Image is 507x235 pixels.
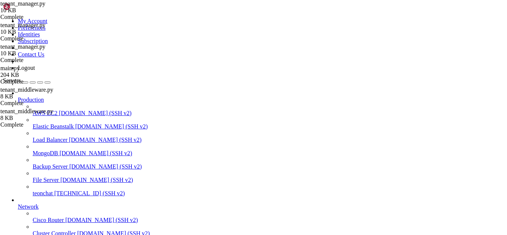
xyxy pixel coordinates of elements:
[0,35,75,42] div: Complete
[0,0,75,14] span: tenant_manager.py
[0,43,75,57] span: tenant_manager.py
[0,14,75,20] div: Complete
[0,50,75,57] div: 10 KB
[0,43,45,50] span: tenant_manager.py
[0,65,20,71] span: main.py
[0,7,75,14] div: 10 KB
[0,87,75,100] span: tenant_middleware.py
[0,57,75,63] div: Complete
[0,108,53,114] span: tenant_middleware.py
[0,0,45,7] span: tenant_manager.py
[0,100,75,107] div: Complete
[0,121,75,128] div: Complete
[0,93,75,100] div: 8 KB
[0,72,75,78] div: 204 KB
[0,78,75,85] div: Complete
[0,87,53,93] span: tenant_middleware.py
[0,22,75,35] span: tenant_manager.py
[0,65,75,78] span: main.py
[0,29,75,35] div: 10 KB
[0,22,45,28] span: tenant_manager.py
[0,115,75,121] div: 8 KB
[0,108,75,121] span: tenant_middleware.py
